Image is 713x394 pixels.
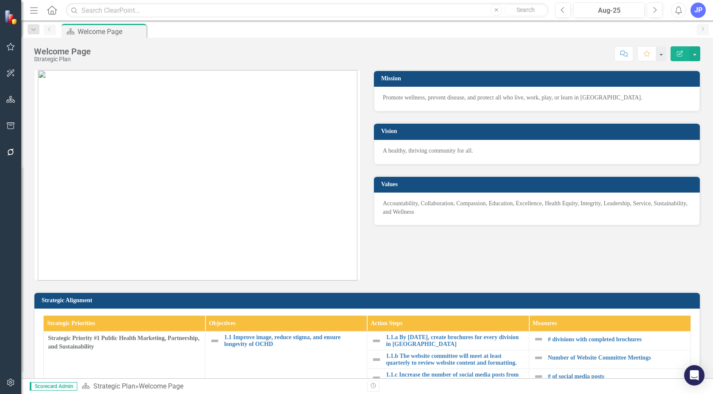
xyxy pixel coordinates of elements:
td: Double-Click to Edit Right Click for Context Menu [367,332,529,350]
a: 1.1.b The website committee will meet at least quarterly to review website content and formatting. [386,353,524,366]
h3: Strategic Alignment [42,297,696,303]
td: Double-Click to Edit Right Click for Context Menu [529,332,691,350]
a: 1.1.a By [DATE], create brochures for every division in [GEOGRAPHIC_DATA] [386,334,524,347]
img: Not Defined [533,371,544,382]
div: Welcome Page [34,47,91,56]
h3: Values [381,181,696,187]
a: Strategic Plan [93,382,135,390]
div: » [81,382,361,391]
img: Not Defined [371,373,382,383]
h3: Vision [381,128,696,134]
img: Not Defined [371,336,382,346]
a: Number of Website Committee Meetings [548,354,686,361]
img: Not Defined [533,353,544,363]
button: JP [691,3,706,18]
img: Not Defined [371,354,382,365]
span: Scorecard Admin [30,382,77,391]
td: Double-Click to Edit Right Click for Context Menu [367,350,529,369]
span: Search [517,6,535,13]
div: Open Intercom Messenger [684,365,705,385]
span: Accountability, Collaboration, Compassion, Education, Excellence, Health Equity, Integrity, Leade... [383,200,688,215]
td: Double-Click to Edit Right Click for Context Menu [367,368,529,387]
span: Strategic Priority #1 Public Health Marketing, Partnership, and Sustainability [48,334,201,351]
td: Double-Click to Edit Right Click for Context Menu [529,350,691,369]
img: Not Defined [210,336,220,346]
a: 1.1 Improve image, reduce stigma, and ensure longevity of OCHD [224,334,362,347]
div: Welcome Page [78,26,144,37]
a: # of social media posts [548,373,686,380]
button: Search [504,4,547,16]
span: Promote wellness, prevent disease, and protect all who live, work, play, or learn in [GEOGRAPHIC_... [383,94,643,101]
input: Search ClearPoint... [66,3,549,18]
img: mceclip0.png [38,70,357,281]
span: A healthy, thriving community for all. [383,147,473,154]
h3: Mission [381,75,696,82]
img: Not Defined [533,334,544,344]
img: ClearPoint Strategy [3,9,20,25]
td: Double-Click to Edit Right Click for Context Menu [529,368,691,387]
a: 1.1.c Increase the number of social media posts from the 2022 baseline of four to five per week [386,371,524,385]
a: # divisions with completed brochures [548,336,686,343]
div: Strategic Plan [34,56,91,62]
div: Aug-25 [576,6,642,16]
button: Aug-25 [573,3,645,18]
div: Welcome Page [139,382,183,390]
